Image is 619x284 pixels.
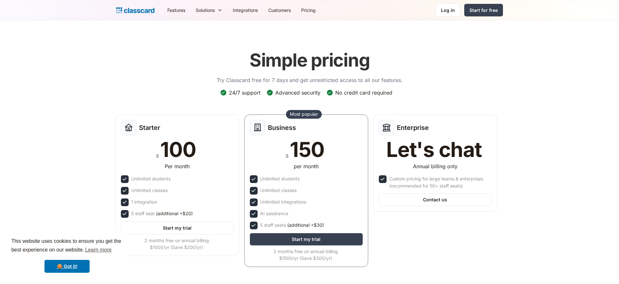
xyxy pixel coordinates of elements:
[121,222,234,234] a: Start my trial
[436,4,460,17] a: Log in
[121,237,232,251] div: 2 months free on annual billing $1000/yr (Save $200/yr)
[250,50,370,71] h1: Simple pricing
[268,124,296,132] h2: Business
[156,210,193,217] span: (additional +$20)
[389,175,490,189] div: Custom pricing for large teams & enterprises (recommended for 50+ staff seats)
[335,89,392,96] div: No credit card required
[263,3,296,17] a: Customers
[156,152,159,160] div: $
[296,3,321,17] a: Pricing
[165,162,190,170] div: Per month
[260,222,324,229] div: 5 staff seats
[286,152,289,160] div: $
[139,124,160,132] h2: Starter
[260,198,306,206] div: Unlimited Integrations
[116,6,154,15] a: Logo
[160,139,196,160] div: 100
[290,111,318,117] div: Most popular
[131,187,168,194] div: Unlimited classes
[413,162,457,170] div: Annual billing only
[217,76,403,84] p: Try Classcard free for 7 days and get unrestricted access to all our features.
[229,89,260,96] div: 24/7 support
[469,7,498,14] div: Start for free
[464,4,503,16] a: Start for free
[191,3,228,17] div: Solutions
[131,198,157,206] div: 1 integration
[386,139,482,160] div: Let's chat
[290,139,324,160] div: 150
[260,187,297,194] div: Unlimited classes
[196,7,215,14] div: Solutions
[260,175,300,182] div: Unlimited students
[44,260,90,273] a: dismiss cookie message
[250,233,363,245] a: Start my trial
[228,3,263,17] a: Integrations
[287,222,324,229] span: (additional +$30)
[11,237,123,255] span: This website uses cookies to ensure you get the best experience on our website.
[441,7,455,14] div: Log in
[397,124,429,132] h2: Enterprise
[260,210,288,217] div: AI assistance
[84,245,113,255] a: learn more about cookies
[294,162,319,170] div: per month
[379,193,492,206] a: Contact us
[275,89,320,96] div: Advanced security
[250,248,361,261] div: 2 months free on annual billing $1500/yr (Save $300/yr)
[131,210,193,217] div: 5 staff seat
[5,231,129,279] div: cookieconsent
[162,3,191,17] a: Features
[131,175,171,182] div: Unlimited students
